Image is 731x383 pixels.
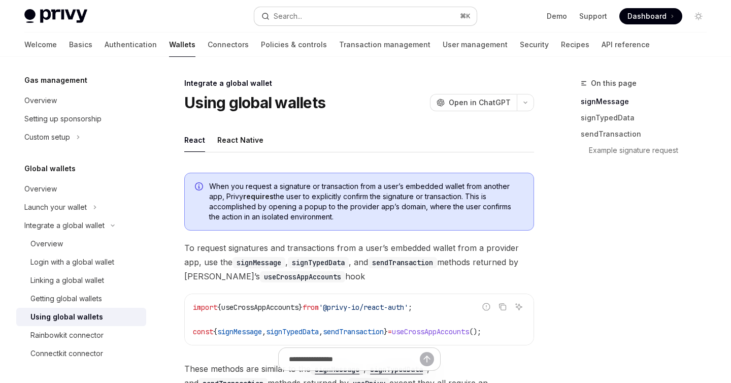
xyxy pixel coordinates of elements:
[460,12,471,20] span: ⌘ K
[289,348,420,370] input: Ask a question...
[209,181,523,222] span: When you request a signature or transaction from a user’s embedded wallet from another app, Privy...
[520,33,549,57] a: Security
[16,326,146,344] a: Rainbowkit connector
[24,201,87,213] div: Launch your wallet
[443,33,508,57] a: User management
[16,216,146,235] button: Toggle Integrate a global wallet section
[591,77,637,89] span: On this page
[184,93,325,112] h1: Using global wallets
[24,9,87,23] img: light logo
[208,33,249,57] a: Connectors
[512,300,525,313] button: Ask AI
[69,33,92,57] a: Basics
[260,271,345,282] code: useCrossAppAccounts
[24,183,57,195] div: Overview
[561,33,589,57] a: Recipes
[619,8,682,24] a: Dashboard
[690,8,707,24] button: Toggle dark mode
[184,78,534,88] div: Integrate a global wallet
[16,253,146,271] a: Login with a global wallet
[16,198,146,216] button: Toggle Launch your wallet section
[30,274,104,286] div: Linking a global wallet
[298,303,303,312] span: }
[266,327,319,336] span: signTypedData
[384,327,388,336] span: }
[232,257,285,268] code: signMessage
[24,74,87,86] h5: Gas management
[16,344,146,363] a: Connectkit connector
[30,256,114,268] div: Login with a global wallet
[217,128,263,152] div: React Native
[254,7,476,25] button: Open search
[319,303,408,312] span: '@privy-io/react-auth'
[30,238,63,250] div: Overview
[16,290,146,308] a: Getting global wallets
[408,303,412,312] span: ;
[16,110,146,128] a: Setting up sponsorship
[217,327,262,336] span: signMessage
[195,182,205,193] svg: Info
[16,235,146,253] a: Overview
[184,128,205,152] div: React
[581,142,715,158] a: Example signature request
[193,303,217,312] span: import
[274,10,302,22] div: Search...
[388,327,392,336] span: =
[169,33,195,57] a: Wallets
[581,110,715,126] a: signTypedData
[420,352,434,366] button: Send message
[430,94,517,111] button: Open in ChatGPT
[213,327,217,336] span: {
[469,327,481,336] span: ();
[24,131,70,143] div: Custom setup
[24,219,105,232] div: Integrate a global wallet
[339,33,430,57] a: Transaction management
[547,11,567,21] a: Demo
[193,327,213,336] span: const
[303,303,319,312] span: from
[24,163,76,175] h5: Global wallets
[105,33,157,57] a: Authentication
[184,241,534,283] span: To request signatures and transactions from a user’s embedded wallet from a provider app, use the...
[480,300,493,313] button: Report incorrect code
[217,303,221,312] span: {
[16,271,146,290] a: Linking a global wallet
[579,11,607,21] a: Support
[288,257,349,268] code: signTypedData
[16,308,146,326] a: Using global wallets
[16,180,146,198] a: Overview
[16,91,146,110] a: Overview
[16,128,146,146] button: Toggle Custom setup section
[581,93,715,110] a: signMessage
[627,11,667,21] span: Dashboard
[30,293,102,305] div: Getting global wallets
[243,192,274,201] strong: requires
[602,33,650,57] a: API reference
[24,94,57,107] div: Overview
[30,329,104,341] div: Rainbowkit connector
[24,113,102,125] div: Setting up sponsorship
[496,300,509,313] button: Copy the contents from the code block
[319,327,323,336] span: ,
[30,311,103,323] div: Using global wallets
[24,33,57,57] a: Welcome
[449,98,511,108] span: Open in ChatGPT
[392,327,469,336] span: useCrossAppAccounts
[221,303,298,312] span: useCrossAppAccounts
[581,126,715,142] a: sendTransaction
[261,33,327,57] a: Policies & controls
[262,327,266,336] span: ,
[323,327,384,336] span: sendTransaction
[30,347,103,360] div: Connectkit connector
[368,257,437,268] code: sendTransaction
